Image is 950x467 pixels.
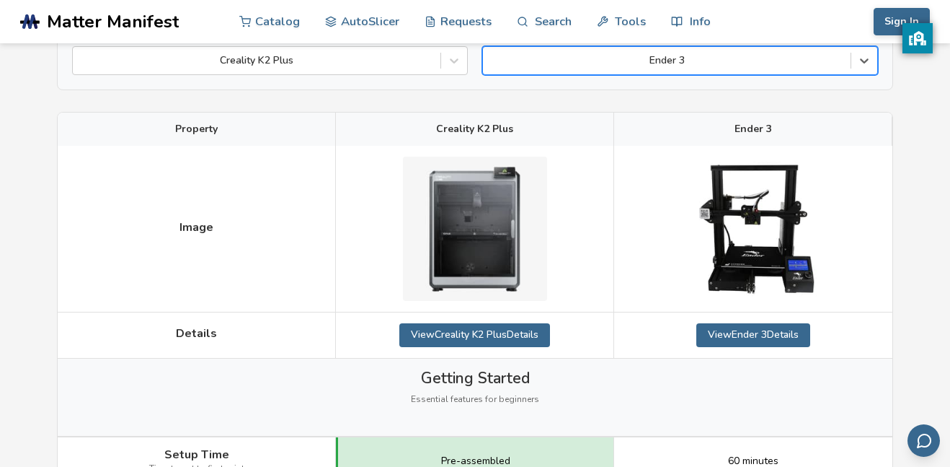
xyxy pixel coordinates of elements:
[734,123,772,135] span: Ender 3
[728,455,778,467] span: 60 minutes
[179,221,213,234] span: Image
[907,424,940,457] button: Send feedback via email
[164,448,229,461] span: Setup Time
[47,12,179,32] span: Matter Manifest
[403,157,547,301] img: Creality K2 Plus
[399,323,550,346] a: ViewCreality K2 PlusDetails
[902,23,933,53] button: privacy banner
[80,55,83,66] input: Creality K2 Plus
[441,455,510,467] span: Pre-assembled
[436,123,513,135] span: Creality K2 Plus
[681,157,825,301] img: Ender 3
[175,123,218,135] span: Property
[874,8,930,35] button: Sign In
[421,370,530,387] span: Getting Started
[490,55,493,66] input: Ender 3
[696,323,810,346] a: ViewEnder 3Details
[176,327,217,340] span: Details
[411,395,539,405] span: Essential features for beginners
